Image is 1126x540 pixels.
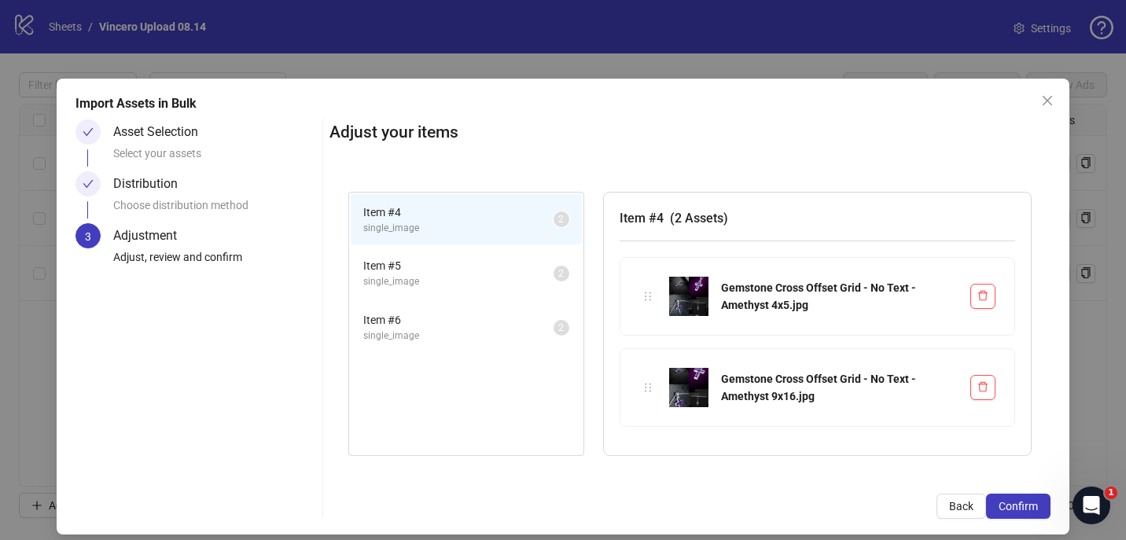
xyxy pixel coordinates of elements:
[113,197,316,223] div: Choose distribution method
[554,266,569,281] sup: 2
[970,375,995,400] button: Delete
[83,127,94,138] span: check
[721,370,959,405] div: Gemstone Cross Offset Grid - No Text - Amethyst 9x16.jpg
[639,288,657,305] div: holder
[1073,487,1110,524] iframe: Intercom live chat
[721,279,959,314] div: Gemstone Cross Offset Grid - No Text - Amethyst 4x5.jpg
[670,211,728,226] span: ( 2 Assets )
[669,368,708,407] img: Gemstone Cross Offset Grid - No Text - Amethyst 9x16.jpg
[936,494,986,519] button: Back
[75,94,1051,113] div: Import Assets in Bulk
[669,277,708,316] img: Gemstone Cross Offset Grid - No Text - Amethyst 4x5.jpg
[363,257,554,274] span: Item # 5
[558,214,564,225] span: 2
[977,381,988,392] span: delete
[363,311,554,329] span: Item # 6
[1035,88,1060,113] button: Close
[642,291,653,302] span: holder
[363,204,554,221] span: Item # 4
[113,223,190,248] div: Adjustment
[1041,94,1054,107] span: close
[85,230,91,243] span: 3
[558,268,564,279] span: 2
[970,284,995,309] button: Delete
[363,221,554,236] span: single_image
[620,208,1016,228] h3: Item # 4
[83,178,94,189] span: check
[113,119,211,145] div: Asset Selection
[639,379,657,396] div: holder
[1105,487,1117,499] span: 1
[999,500,1038,512] span: Confirm
[554,320,569,336] sup: 2
[363,274,554,289] span: single_image
[642,382,653,393] span: holder
[986,494,1051,519] button: Confirm
[558,322,564,333] span: 2
[113,145,316,171] div: Select your assets
[113,248,316,275] div: Adjust, review and confirm
[977,290,988,301] span: delete
[329,119,1051,145] h2: Adjust your items
[363,329,554,343] span: single_image
[113,171,190,197] div: Distribution
[949,500,973,512] span: Back
[554,211,569,227] sup: 2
